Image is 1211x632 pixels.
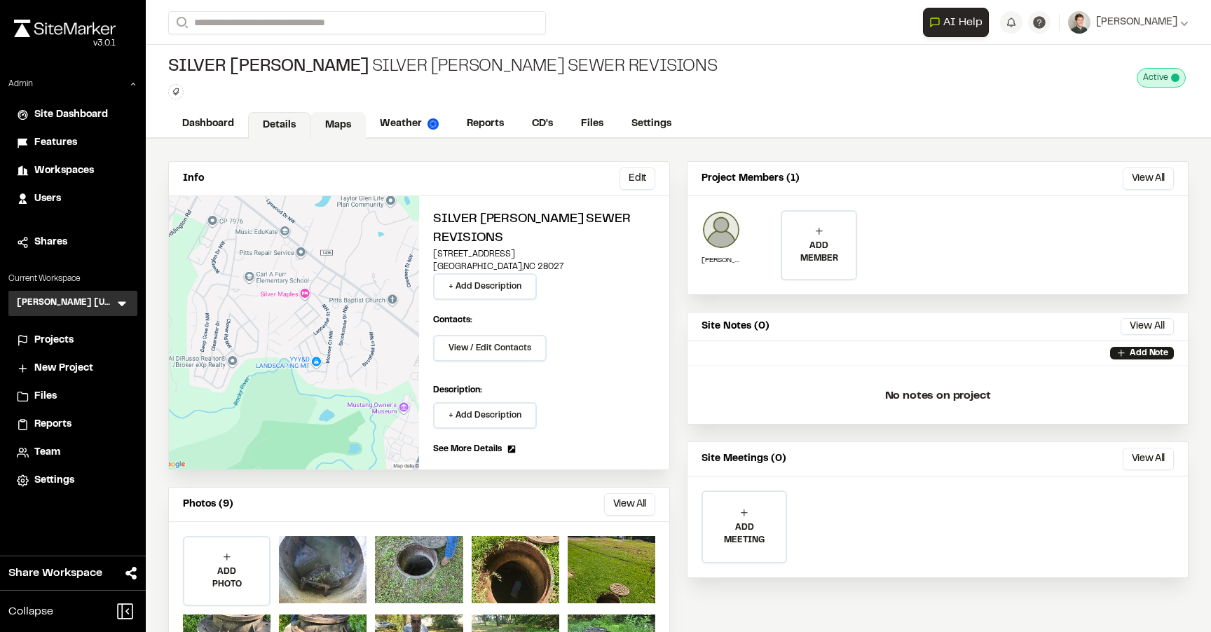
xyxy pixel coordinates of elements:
[17,135,129,151] a: Features
[34,473,74,488] span: Settings
[782,240,856,265] p: ADD MEMBER
[17,163,129,179] a: Workspaces
[702,451,786,467] p: Site Meetings (0)
[702,319,769,334] p: Site Notes (0)
[14,20,116,37] img: rebrand.png
[433,335,547,362] button: View / Edit Contacts
[1096,15,1177,30] span: [PERSON_NAME]
[17,473,129,488] a: Settings
[433,314,472,327] p: Contacts:
[34,107,108,123] span: Site Dashboard
[34,235,67,250] span: Shares
[1171,74,1179,82] span: This project is active and counting against your active project count.
[310,112,366,139] a: Maps
[34,333,74,348] span: Projects
[567,111,617,137] a: Files
[34,445,60,460] span: Team
[923,8,989,37] button: Open AI Assistant
[620,167,655,190] button: Edit
[702,210,741,249] img: Andrew Loftin
[183,171,204,186] p: Info
[8,565,102,582] span: Share Workspace
[1121,318,1174,335] button: View All
[168,56,369,78] span: Silver [PERSON_NAME]
[34,191,61,207] span: Users
[1130,347,1168,359] p: Add Note
[1068,11,1189,34] button: [PERSON_NAME]
[433,384,655,397] p: Description:
[168,84,184,99] button: Edit Tags
[17,361,129,376] a: New Project
[1068,11,1090,34] img: User
[8,603,53,620] span: Collapse
[248,112,310,139] a: Details
[617,111,685,137] a: Settings
[433,273,537,300] button: + Add Description
[34,135,77,151] span: Features
[184,565,269,591] p: ADD PHOTO
[702,255,741,266] p: [PERSON_NAME]
[433,261,655,273] p: [GEOGRAPHIC_DATA] , NC 28027
[17,235,129,250] a: Shares
[433,443,502,455] span: See More Details
[703,521,786,547] p: ADD MEETING
[702,171,800,186] p: Project Members (1)
[17,445,129,460] a: Team
[34,163,94,179] span: Workspaces
[17,417,129,432] a: Reports
[8,273,137,285] p: Current Workspace
[366,111,453,137] a: Weather
[17,296,115,310] h3: [PERSON_NAME] [US_STATE]
[453,111,518,137] a: Reports
[8,78,33,90] p: Admin
[604,493,655,516] button: View All
[17,389,129,404] a: Files
[1123,448,1174,470] button: View All
[427,118,439,130] img: precipai.png
[433,248,655,261] p: [STREET_ADDRESS]
[1123,167,1174,190] button: View All
[183,497,233,512] p: Photos (9)
[1137,68,1186,88] div: This project is active and counting against your active project count.
[433,210,655,248] h2: Silver [PERSON_NAME] Sewer Revisions
[943,14,983,31] span: AI Help
[14,37,116,50] div: Oh geez...please don't...
[923,8,994,37] div: Open AI Assistant
[34,417,71,432] span: Reports
[168,111,248,137] a: Dashboard
[1143,71,1168,84] span: Active
[518,111,567,137] a: CD's
[699,373,1177,418] p: No notes on project
[34,361,93,376] span: New Project
[17,333,129,348] a: Projects
[17,191,129,207] a: Users
[433,402,537,429] button: + Add Description
[17,107,129,123] a: Site Dashboard
[168,56,718,78] div: Silver [PERSON_NAME] Sewer Revisions
[34,389,57,404] span: Files
[168,11,193,34] button: Search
